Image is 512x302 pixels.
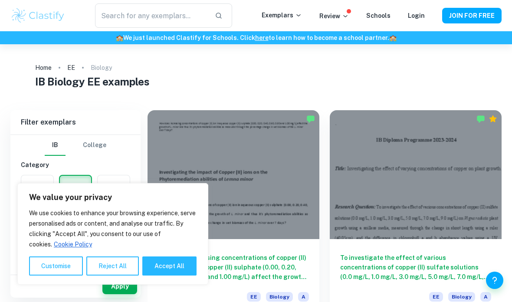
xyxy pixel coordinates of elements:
h6: We just launched Clastify for Schools. Click to learn how to become a school partner. [2,33,510,43]
img: Clastify logo [10,7,66,24]
div: We value your privacy [17,183,208,285]
span: A [298,292,309,302]
img: Marked [306,115,315,123]
a: EE [67,62,75,74]
button: Customise [29,256,83,276]
p: We use cookies to enhance your browsing experience, serve personalised ads or content, and analys... [29,208,197,249]
h6: How does increasing concentrations of copper (II) ion in aqueous copper (II) sulphate (0.00, 0.20... [158,253,309,282]
span: A [480,292,491,302]
a: Schools [366,12,391,19]
input: Search for any exemplars... [95,3,208,28]
button: College [83,135,106,156]
span: EE [429,292,443,302]
p: Exemplars [262,10,302,20]
h6: To investigate the effect of various concentrations of copper (II) sulfate solutions (0.0 mg/L, 1... [340,253,491,282]
button: IB [45,135,66,156]
button: EE [60,176,91,197]
button: JOIN FOR FREE [442,8,502,23]
span: Biology [448,292,475,302]
button: TOK [98,175,130,196]
button: Apply [102,279,137,294]
a: Home [35,62,52,74]
div: Filter type choice [45,135,106,156]
button: Reject All [86,256,139,276]
p: We value your privacy [29,192,197,203]
h6: Category [21,160,130,170]
h6: Filter exemplars [10,110,141,135]
button: IA [21,175,53,196]
button: Help and Feedback [486,272,503,289]
p: Biology [91,63,112,72]
a: Cookie Policy [53,240,92,248]
p: Review [319,11,349,21]
button: Accept All [142,256,197,276]
h1: IB Biology EE examples [35,74,477,89]
a: here [255,34,269,41]
a: Login [408,12,425,19]
span: 🏫 [389,34,397,41]
span: 🏫 [116,34,123,41]
img: Marked [476,115,485,123]
span: Biology [266,292,293,302]
span: EE [247,292,261,302]
div: Premium [489,115,497,123]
